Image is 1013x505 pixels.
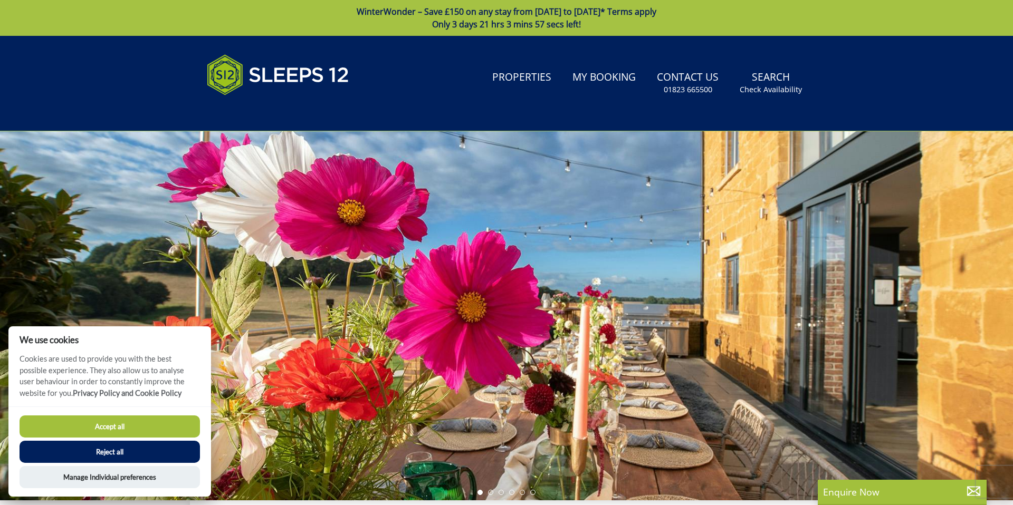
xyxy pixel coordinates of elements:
button: Manage Individual preferences [20,466,200,488]
a: My Booking [568,66,640,90]
button: Accept all [20,415,200,438]
small: 01823 665500 [664,84,712,95]
img: Sleeps 12 [207,48,349,101]
p: Enquire Now [823,485,981,499]
iframe: Customer reviews powered by Trustpilot [202,108,312,116]
h2: We use cookies [8,335,211,345]
a: SearchCheck Availability [735,66,806,100]
a: Properties [488,66,556,90]
button: Reject all [20,441,200,463]
p: Cookies are used to provide you with the best possible experience. They also allow us to analyse ... [8,353,211,406]
a: Privacy Policy and Cookie Policy [73,389,181,397]
a: Contact Us01823 665500 [653,66,723,100]
span: Only 3 days 21 hrs 3 mins 57 secs left! [432,18,581,30]
small: Check Availability [740,84,802,95]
